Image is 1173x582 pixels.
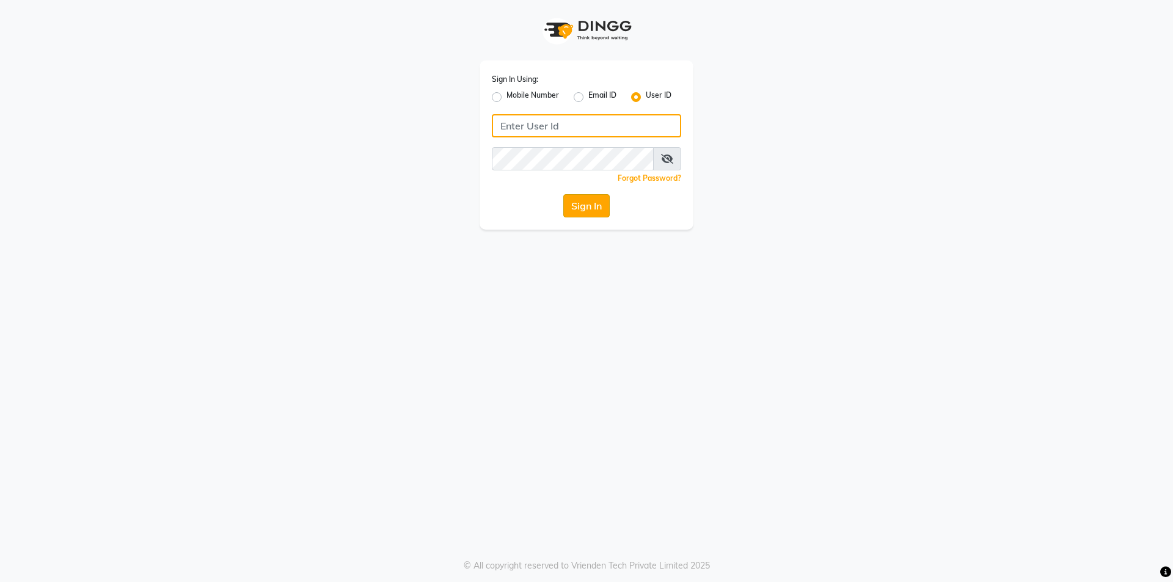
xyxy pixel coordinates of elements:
button: Sign In [563,194,610,217]
label: Sign In Using: [492,74,538,85]
img: logo1.svg [538,12,635,48]
label: Mobile Number [506,90,559,104]
input: Username [492,147,654,170]
a: Forgot Password? [618,173,681,183]
label: User ID [646,90,671,104]
input: Username [492,114,681,137]
label: Email ID [588,90,616,104]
